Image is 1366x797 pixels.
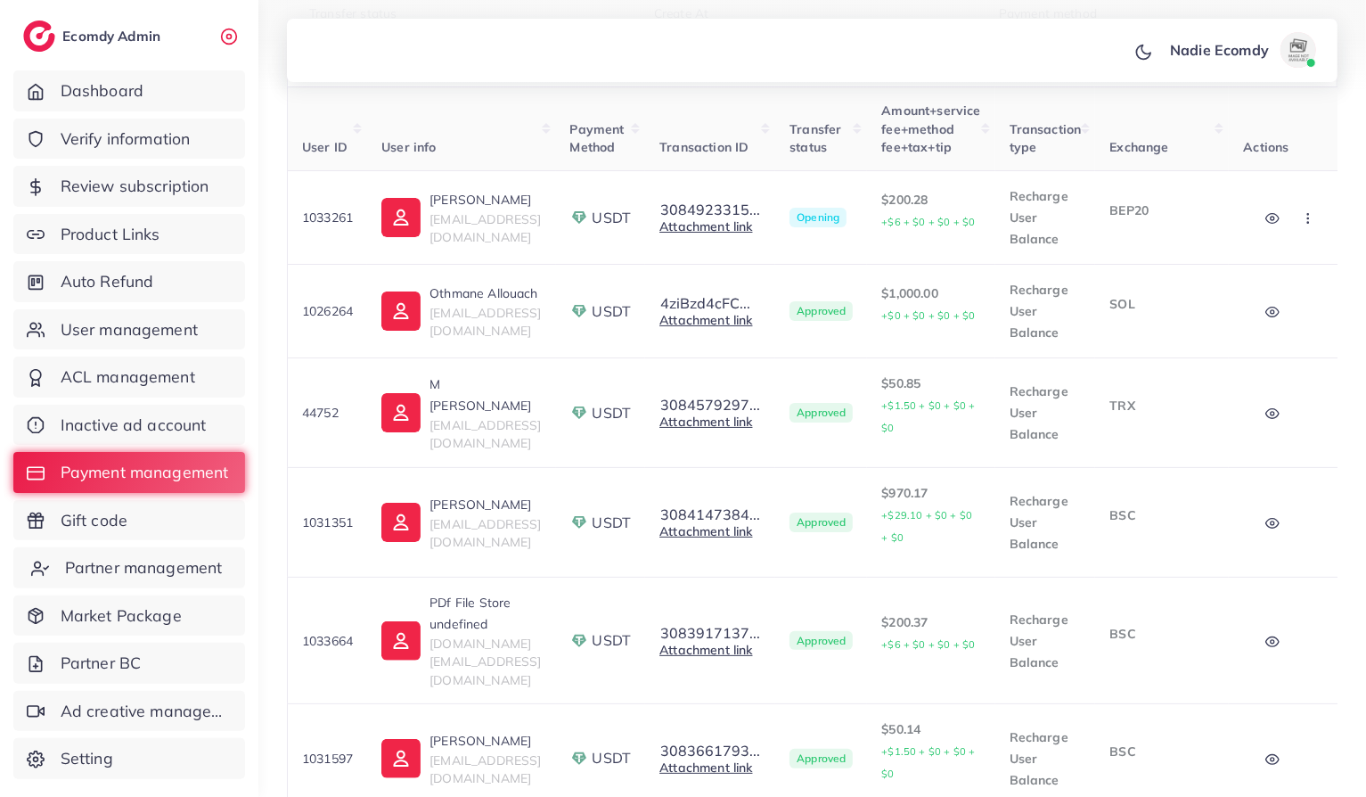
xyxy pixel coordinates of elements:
[61,461,229,484] span: Payment management
[381,198,421,237] img: ic-user-info.36bf1079.svg
[429,211,541,245] span: [EMAIL_ADDRESS][DOMAIN_NAME]
[881,509,972,544] small: +$29.10 + $0 + $0 + $0
[62,28,165,45] h2: Ecomdy Admin
[13,738,245,779] a: Setting
[13,309,245,350] a: User management
[881,216,975,228] small: +$6 + $0 + $0 + $0
[302,748,353,769] p: 1031597
[23,21,55,52] img: logo
[429,189,541,210] p: [PERSON_NAME]
[881,482,980,548] p: $970.17
[381,139,436,155] span: User info
[1010,279,1082,343] p: Recharge User Balance
[1010,121,1082,155] span: Transaction type
[1109,139,1168,155] span: Exchange
[13,500,245,541] a: Gift code
[789,121,841,155] span: Transfer status
[659,523,752,539] a: Attachment link
[13,261,245,302] a: Auto Refund
[61,270,154,293] span: Auto Refund
[659,760,752,776] a: Attachment link
[65,556,223,579] span: Partner management
[659,295,751,311] button: 4ziBzd4cFC...
[881,189,980,233] p: $200.28
[570,750,588,768] img: payment
[61,318,198,341] span: User management
[61,79,143,103] span: Dashboard
[1109,395,1215,416] p: TRX
[302,630,353,652] p: 1033664
[1010,609,1082,673] p: Recharge User Balance
[13,166,245,207] a: Review subscription
[61,414,207,437] span: Inactive ad account
[1160,32,1323,68] a: Nadie Ecomdyavatar
[61,747,113,770] span: Setting
[881,399,975,434] small: +$1.50 + $0 + $0 + $0
[302,402,353,423] p: 44752
[570,121,625,155] span: Payment Method
[570,514,588,531] img: payment
[789,403,853,423] span: Approved
[570,404,588,422] img: payment
[1109,505,1215,526] p: BSC
[61,127,191,151] span: Verify information
[61,652,142,675] span: Partner BC
[659,201,761,218] button: 3084923315...
[13,214,245,255] a: Product Links
[659,397,761,413] button: 3084579297...
[429,374,541,416] p: M [PERSON_NAME]
[881,719,980,785] p: $50.14
[1170,39,1269,61] p: Nadie Ecomdy
[61,366,195,389] span: ACL management
[1010,381,1082,445] p: Recharge User Balance
[881,638,975,651] small: +$6 + $0 + $0 + $0
[881,373,980,439] p: $50.85
[1109,741,1215,762] p: BSC
[302,207,353,228] p: 1033261
[1010,727,1082,791] p: Recharge User Balance
[593,630,632,651] span: USDT
[659,642,752,658] a: Attachment link
[381,739,421,778] img: ic-user-info.36bf1079.svg
[570,209,588,226] img: payment
[13,596,245,637] a: Market Package
[13,119,245,160] a: Verify information
[789,301,853,321] span: Approved
[1243,139,1288,155] span: Actions
[659,414,752,430] a: Attachment link
[429,494,541,515] p: [PERSON_NAME]
[659,743,761,759] button: 3083661793...
[23,21,165,52] a: logoEcomdy Admin
[429,752,541,786] span: [EMAIL_ADDRESS][DOMAIN_NAME]
[429,283,541,304] p: Othmane Allouach
[61,700,232,723] span: Ad creative management
[659,218,752,234] a: Attachment link
[659,312,752,328] a: Attachment link
[429,592,541,635] p: PDf File Store undefined
[1010,185,1082,250] p: Recharge User Balance
[789,513,853,532] span: Approved
[381,292,421,331] img: ic-user-info.36bf1079.svg
[13,405,245,446] a: Inactive ad account
[61,509,127,532] span: Gift code
[302,139,348,155] span: User ID
[302,512,353,533] p: 1031351
[13,643,245,684] a: Partner BC
[381,503,421,542] img: ic-user-info.36bf1079.svg
[570,632,588,650] img: payment
[789,631,853,651] span: Approved
[593,513,632,533] span: USDT
[381,393,421,432] img: ic-user-info.36bf1079.svg
[593,748,632,768] span: USDT
[570,302,588,320] img: payment
[13,452,245,493] a: Payment management
[302,300,353,322] p: 1026264
[429,305,541,339] span: [EMAIL_ADDRESS][DOMAIN_NAME]
[593,403,632,423] span: USDT
[593,208,632,228] span: USDT
[881,309,975,322] small: +$0 + $0 + $0 + $0
[881,283,980,326] p: $1,000.00
[61,604,182,628] span: Market Package
[881,103,980,155] span: Amount+service fee+method fee+tax+tip
[593,301,632,322] span: USDT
